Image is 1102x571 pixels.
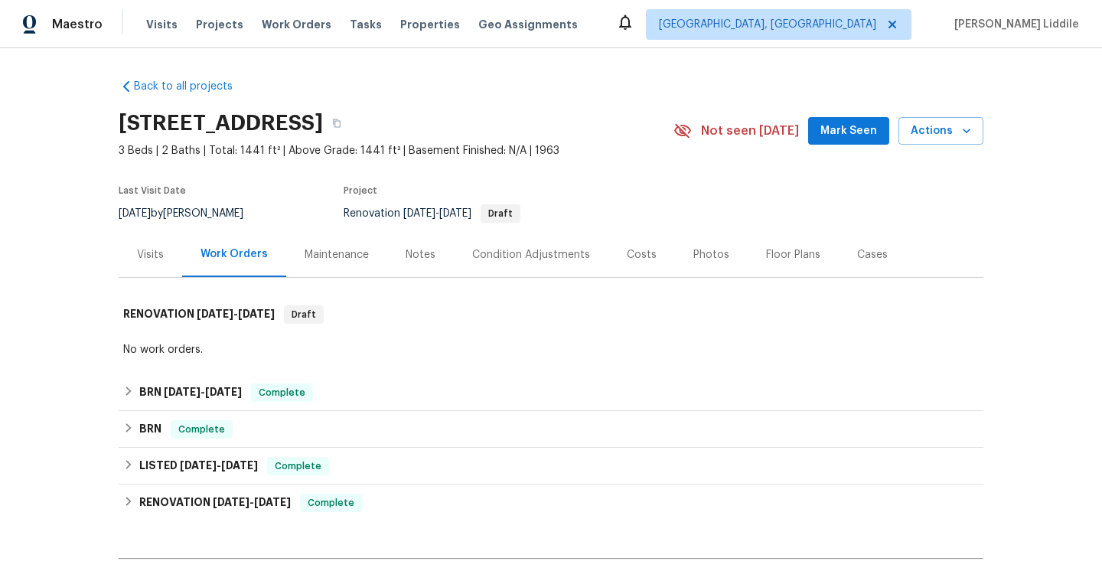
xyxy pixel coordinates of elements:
[119,204,262,223] div: by [PERSON_NAME]
[808,117,889,145] button: Mark Seen
[119,116,323,131] h2: [STREET_ADDRESS]
[344,186,377,195] span: Project
[196,17,243,32] span: Projects
[472,247,590,263] div: Condition Adjustments
[119,208,151,219] span: [DATE]
[146,17,178,32] span: Visits
[119,186,186,195] span: Last Visit Date
[269,458,328,474] span: Complete
[659,17,876,32] span: [GEOGRAPHIC_DATA], [GEOGRAPHIC_DATA]
[406,247,435,263] div: Notes
[285,307,322,322] span: Draft
[52,17,103,32] span: Maestro
[201,246,268,262] div: Work Orders
[164,387,242,397] span: -
[213,497,249,507] span: [DATE]
[180,460,258,471] span: -
[482,209,519,218] span: Draft
[323,109,350,137] button: Copy Address
[123,305,275,324] h6: RENOVATION
[119,411,983,448] div: BRN Complete
[221,460,258,471] span: [DATE]
[123,342,979,357] div: No work orders.
[857,247,888,263] div: Cases
[350,19,382,30] span: Tasks
[137,247,164,263] div: Visits
[948,17,1079,32] span: [PERSON_NAME] Liddile
[139,457,258,475] h6: LISTED
[254,497,291,507] span: [DATE]
[119,485,983,521] div: RENOVATION [DATE]-[DATE]Complete
[119,374,983,411] div: BRN [DATE]-[DATE]Complete
[262,17,331,32] span: Work Orders
[213,497,291,507] span: -
[820,122,877,141] span: Mark Seen
[766,247,820,263] div: Floor Plans
[400,17,460,32] span: Properties
[119,290,983,339] div: RENOVATION [DATE]-[DATE]Draft
[119,79,266,94] a: Back to all projects
[238,308,275,319] span: [DATE]
[197,308,275,319] span: -
[305,247,369,263] div: Maintenance
[119,448,983,485] div: LISTED [DATE]-[DATE]Complete
[172,422,231,437] span: Complete
[302,495,360,511] span: Complete
[139,383,242,402] h6: BRN
[627,247,657,263] div: Costs
[478,17,578,32] span: Geo Assignments
[439,208,471,219] span: [DATE]
[180,460,217,471] span: [DATE]
[403,208,471,219] span: -
[139,494,291,512] h6: RENOVATION
[344,208,520,219] span: Renovation
[197,308,233,319] span: [DATE]
[911,122,971,141] span: Actions
[205,387,242,397] span: [DATE]
[139,420,161,439] h6: BRN
[119,143,673,158] span: 3 Beds | 2 Baths | Total: 1441 ft² | Above Grade: 1441 ft² | Basement Finished: N/A | 1963
[253,385,311,400] span: Complete
[164,387,201,397] span: [DATE]
[701,123,799,139] span: Not seen [DATE]
[403,208,435,219] span: [DATE]
[693,247,729,263] div: Photos
[898,117,983,145] button: Actions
